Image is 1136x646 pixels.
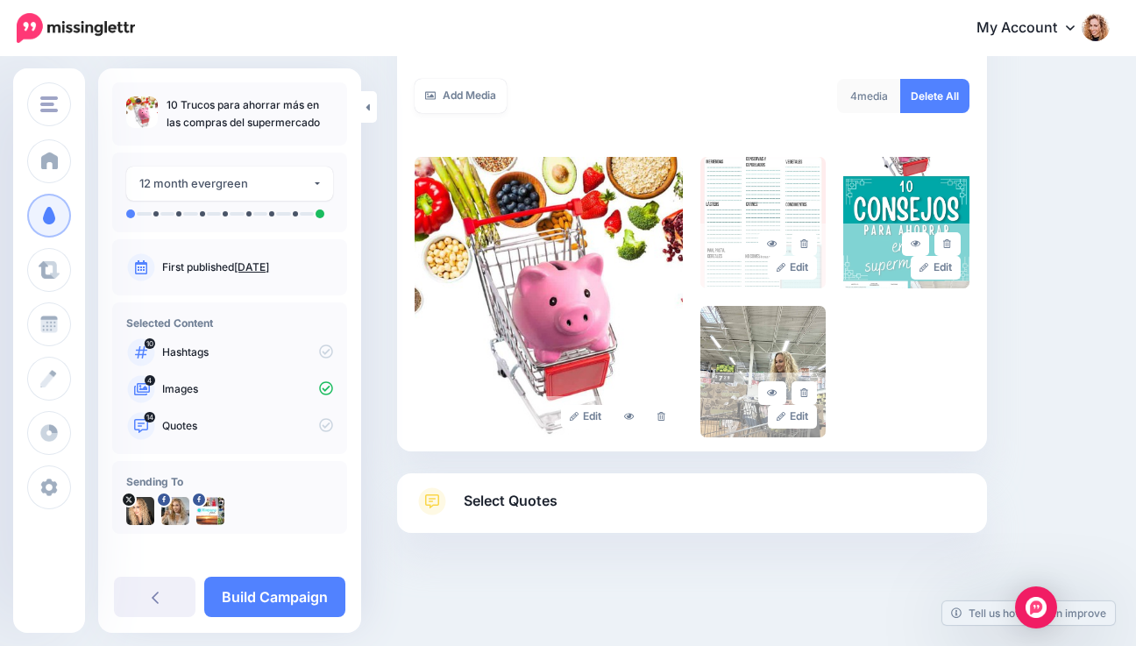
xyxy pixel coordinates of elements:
img: a129413b1d96aa709f0bb497807000be_large.jpg [843,157,969,288]
a: Edit [768,405,818,429]
img: 5820f4ce1e6f700ffef136365012ab05_large.jpg [415,157,683,437]
p: Hashtags [162,344,333,360]
a: Tell us how we can improve [942,601,1115,625]
p: First published [162,259,333,275]
span: Select Quotes [464,489,557,513]
img: 1926909_580113285440684_4717716760286375429_n-bsa32623.jpg [196,497,224,525]
img: menu.png [40,96,58,112]
img: 5820f4ce1e6f700ffef136365012ab05_thumb.jpg [126,96,158,128]
div: Open Intercom Messenger [1015,586,1057,628]
img: ab65f127710fa7736bf4c04d8f162394_large.jpg [700,306,826,437]
img: VkqFBHNp-19395.jpg [126,497,154,525]
a: Add Media [415,79,507,113]
span: 14 [145,412,156,422]
a: Select Quotes [415,487,969,533]
img: Missinglettr [17,13,135,43]
a: Edit [911,256,961,280]
a: Delete All [900,79,969,113]
h4: Selected Content [126,316,333,330]
p: Images [162,381,333,397]
a: Edit [561,405,611,429]
p: Quotes [162,418,333,434]
a: My Account [959,7,1110,50]
h4: Sending To [126,475,333,488]
div: 12 month evergreen [139,174,312,194]
img: 300956291_656264342735230_3286653879521907853_n-bsa28627.jpg [161,497,189,525]
a: [DATE] [234,260,269,273]
span: 4 [850,89,857,103]
button: 12 month evergreen [126,167,333,201]
div: media [837,79,901,113]
span: 4 [145,375,155,386]
a: Edit [768,256,818,280]
span: 10 [145,338,155,349]
p: 10 Trucos para ahorrar más en las compras del supermercado [167,96,333,131]
img: ff2b6892b2d36450d9d3f466c7d957fa_large.jpg [700,157,826,288]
